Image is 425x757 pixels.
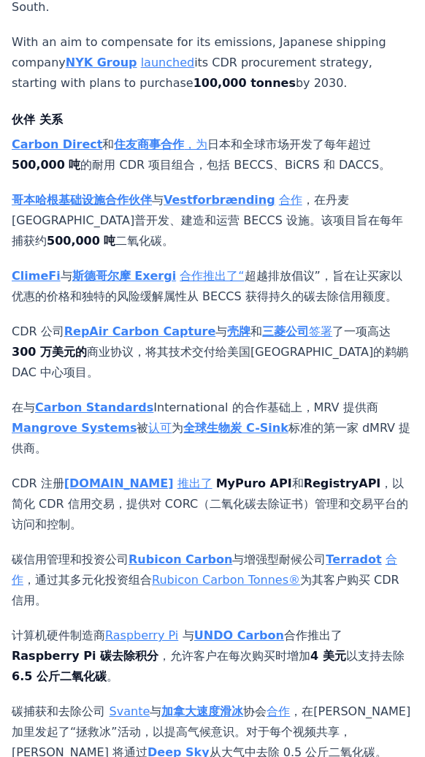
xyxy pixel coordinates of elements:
a: Raspberry Pi [105,628,178,642]
p: 碳信用管理和投资公司 与增强型耐候公司 ，通过其多元化投资组合 为其客户购买 CDR 信用。 [12,549,413,611]
p: CDR 公司 与 和 了一项高达 商业协议，将其技术交付给美国[GEOGRAPHIC_DATA]的鹈鹕 DAC 中心项目。 [12,322,413,383]
strong: 4 美元 [310,649,346,663]
strong: 500,000 吨 [12,158,80,172]
a: 全球生物炭 C-Sink [183,421,288,435]
a: ClimeFi [12,269,61,283]
strong: RegistryAPI [304,476,381,490]
strong: 300 万美元的 [12,345,87,359]
a: 合作 [267,704,290,718]
a: 三菱公司 [262,324,309,338]
a: 斯德哥尔摩 Exergi [72,269,177,283]
a: launched [141,56,194,69]
a: Carbon Standards [35,400,153,414]
a: NYK Group [66,56,137,69]
p: 与 ，在丹麦[GEOGRAPHIC_DATA]普开发、建造和运营 BECCS 设施。该项目旨在每年捕获约 二氧化碳。 [12,190,413,251]
a: 合作 [279,193,302,207]
a: [DOMAIN_NAME] [64,476,174,490]
a: Rubicon Carbon [129,552,232,566]
a: UNDO Carbon [194,628,284,642]
p: 在与 International 的合作基础上，MRV 提供商 被 为 标准的第一家 dMRV 提供商。 [12,397,413,459]
p: 与 超越排放倡议”，旨在让买家以优惠的价格和独特的风险缓解属性从 BECCS 获得持久的碳去除信用额度。 [12,266,413,307]
a: 住友商事合作 [114,137,184,151]
a: 壳牌 [227,324,250,338]
p: CDR 注册 和 ，以简化 CDR 信用交易，提供对 CORC（二氧化碳去除证书）管理和交易平台的访问和控制。 [12,473,413,535]
a: 推出了 [177,476,212,490]
a: 哥本哈根基础设施合作伙伴 [12,193,152,207]
a: Vestforbrænding [164,193,275,207]
p: With an aim to compensate for its emissions, Japanese shipping company its CDR procurement strate... [12,32,413,94]
strong: Raspberry Pi 碳去除积分 [12,649,158,663]
a: 加拿大速度滑冰 [161,704,243,718]
p: 和 日本和全球市场开发了每年超过 的耐用 CDR 项目组合，包括 BECCS、BiCRS 和 DACCS。 [12,134,413,175]
p: 计算机硬件制造商 与 合作推出了 ，允许客户在每次购买时增加 以支持去除 。 [12,625,413,687]
a: Carbon Direct [12,137,102,151]
a: 认可 [148,421,172,435]
a: ，为 [184,137,207,151]
a: 签署 [309,324,332,338]
a: Mangrove Systems [12,421,137,435]
a: Svante [110,704,150,718]
strong: 伙伴 关系 [12,113,63,126]
strong: 500,000 吨 [47,234,115,248]
strong: MyPuro API [216,476,292,490]
a: Rubicon Carbon Tonnes® [152,573,300,587]
strong: 6.5 公斤二氧化碳 [12,669,107,683]
a: Terradot [326,552,381,566]
a: 合作推出了“ [180,269,244,283]
strong: 100,000 tonnes [194,76,296,90]
a: RepAir Carbon Capture [64,324,216,338]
